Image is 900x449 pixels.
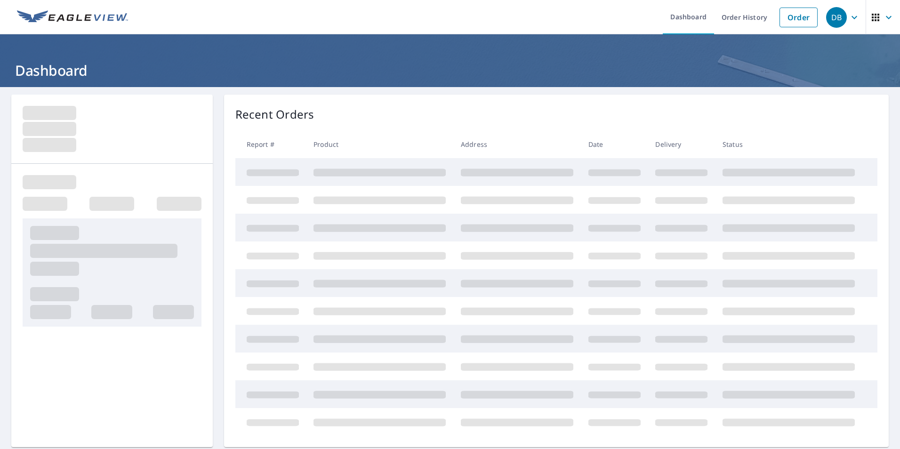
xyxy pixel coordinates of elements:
p: Recent Orders [235,106,314,123]
th: Date [581,130,648,158]
h1: Dashboard [11,61,889,80]
th: Report # [235,130,306,158]
th: Product [306,130,453,158]
a: Order [779,8,818,27]
div: DB [826,7,847,28]
img: EV Logo [17,10,128,24]
th: Delivery [648,130,715,158]
th: Address [453,130,581,158]
th: Status [715,130,862,158]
